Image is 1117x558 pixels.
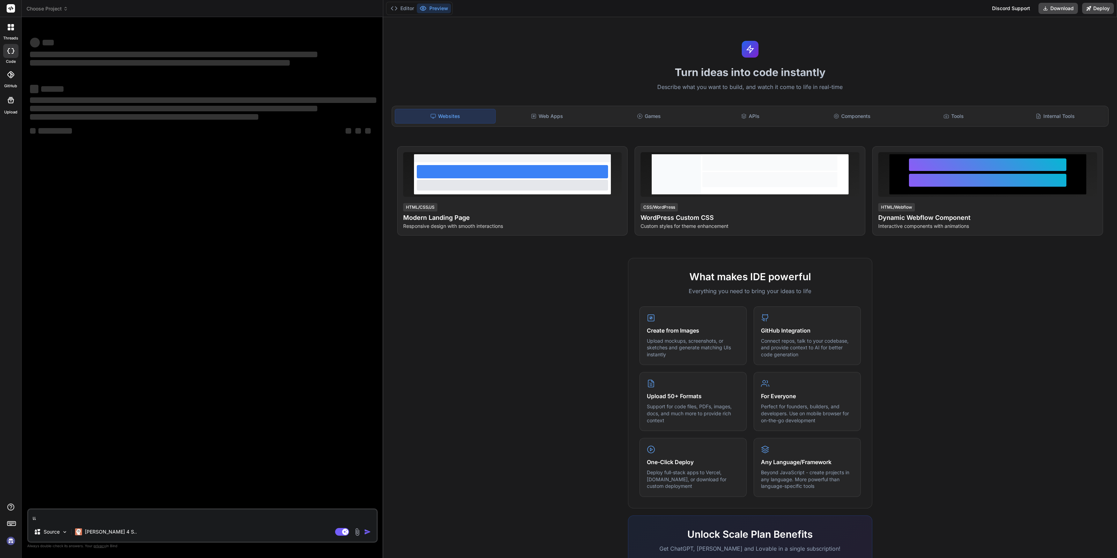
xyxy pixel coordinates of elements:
p: [PERSON_NAME] 4 S.. [85,528,137,535]
img: attachment [353,528,361,536]
span: ‌ [30,106,317,111]
p: Upload mockups, screenshots, or sketches and generate matching UIs instantly [647,337,739,358]
h4: Create from Images [647,326,739,335]
span: ‌ [346,128,351,134]
div: HTML/CSS/JS [403,203,437,211]
span: privacy [94,544,106,548]
p: Custom styles for theme enhancement [641,223,859,230]
h2: Unlock Scale Plan Benefits [639,527,861,542]
div: HTML/Webflow [878,203,915,211]
label: code [6,59,16,65]
div: CSS/WordPress [641,203,678,211]
img: Pick Models [62,529,68,535]
h4: Any Language/Framework [761,458,853,466]
h2: What makes IDE powerful [639,269,861,284]
p: Beyond JavaScript - create projects in any language. More powerful than language-specific tools [761,469,853,490]
div: Websites [395,109,496,124]
p: Interactive components with animations [878,223,1097,230]
p: Everything you need to bring your ideas to life [639,287,861,295]
p: Always double-check its answers. Your in Bind [27,543,378,549]
div: APIs [700,109,800,124]
p: Describe what you want to build, and watch it come to life in real-time [387,83,1113,92]
label: threads [3,35,18,41]
p: Support for code files, PDFs, images, docs, and much more to provide rich context [647,403,739,424]
div: Web Apps [497,109,597,124]
p: Perfect for founders, builders, and developers. Use on mobile browser for on-the-go development [761,403,853,424]
div: Tools [904,109,1004,124]
span: ‌ [30,114,258,120]
button: Deploy [1082,3,1114,14]
label: Upload [4,109,17,115]
img: signin [5,535,17,547]
span: ‌ [30,60,290,66]
h1: Turn ideas into code instantly [387,66,1113,79]
span: ‌ [41,86,64,92]
div: Internal Tools [1005,109,1105,124]
span: ‌ [38,128,72,134]
span: ‌ [30,128,36,134]
span: ‌ [355,128,361,134]
span: ‌ [43,40,54,45]
div: Discord Support [988,3,1034,14]
h4: Upload 50+ Formats [647,392,739,400]
p: Source [44,528,60,535]
span: ‌ [365,128,371,134]
p: Responsive design with smooth interactions [403,223,622,230]
h4: Modern Landing Page [403,213,622,223]
div: Components [802,109,902,124]
button: Editor [388,3,417,13]
h4: For Everyone [761,392,853,400]
button: Download [1038,3,1078,14]
button: Preview [417,3,451,13]
label: GitHub [4,83,17,89]
h4: One-Click Deploy [647,458,739,466]
h4: Dynamic Webflow Component [878,213,1097,223]
img: icon [364,528,371,535]
textarea: แ [28,509,377,522]
p: Deploy full-stack apps to Vercel, [DOMAIN_NAME], or download for custom deployment [647,469,739,490]
h4: WordPress Custom CSS [641,213,859,223]
h4: GitHub Integration [761,326,853,335]
p: Get ChatGPT, [PERSON_NAME] and Lovable in a single subscription! [639,544,861,553]
img: Claude 4 Sonnet [75,528,82,535]
span: Choose Project [27,5,68,12]
span: ‌ [30,38,40,47]
span: ‌ [30,52,317,57]
p: Connect repos, talk to your codebase, and provide context to AI for better code generation [761,337,853,358]
span: ‌ [30,85,38,93]
span: ‌ [30,97,376,103]
div: Games [599,109,699,124]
